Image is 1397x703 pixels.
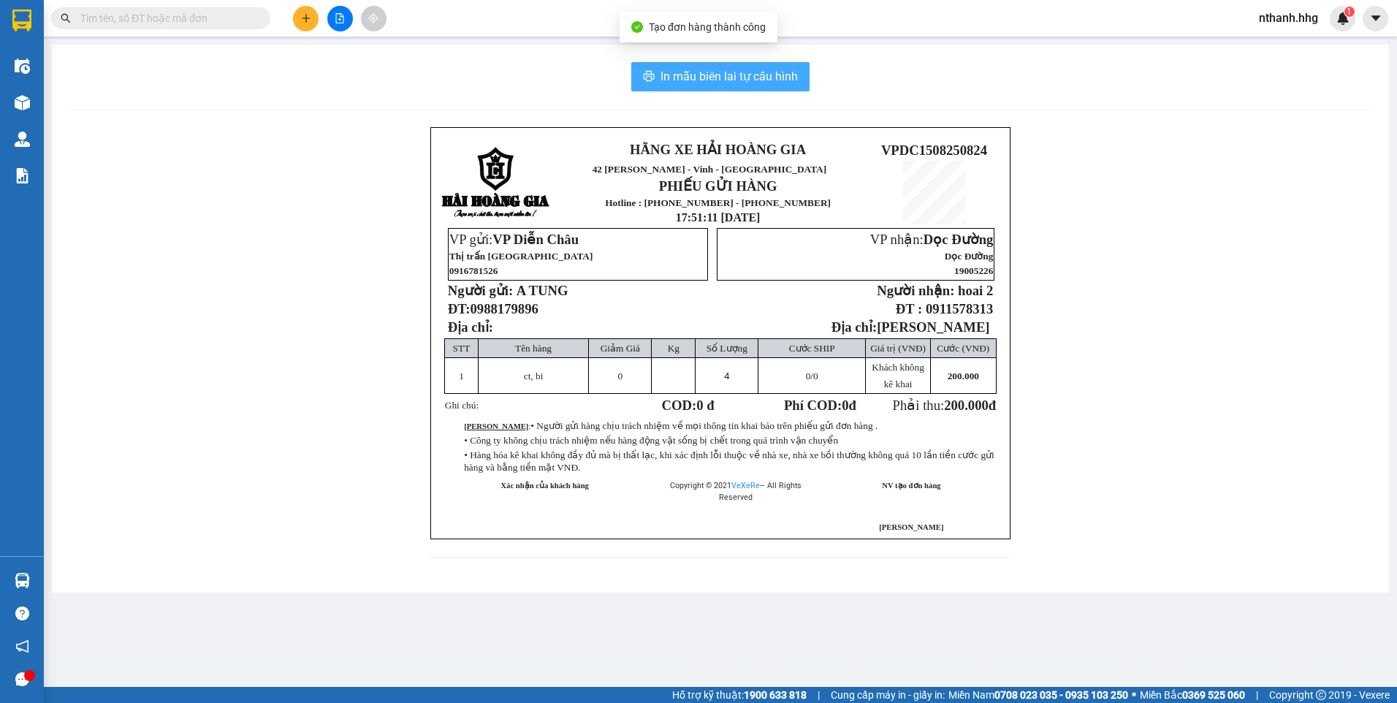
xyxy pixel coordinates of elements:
[989,398,996,413] span: đ
[327,6,353,31] button: file-add
[707,343,747,354] span: Số Lượng
[877,283,954,298] strong: Người nhận:
[335,13,345,23] span: file-add
[662,398,715,413] strong: COD:
[649,21,766,33] span: Tạo đơn hàng thành công
[631,62,810,91] button: printerIn mẫu biên lai tự cấu hình
[1369,12,1382,25] span: caret-down
[870,343,926,354] span: Giá trị (VNĐ)
[1344,7,1355,17] sup: 1
[831,687,945,703] span: Cung cấp máy in - giấy in:
[842,398,848,413] span: 0
[954,265,993,276] span: 19005226
[517,283,568,298] span: A TUNG
[924,232,994,247] span: Dọc Đường
[896,301,922,316] strong: ĐT :
[15,132,30,147] img: warehouse-icon
[661,67,798,85] span: In mẫu biên lai tự cấu hình
[1182,689,1245,701] strong: 0369 525 060
[448,301,538,316] strong: ĐT:
[38,49,159,75] span: 42 [PERSON_NAME] - Vinh - [GEOGRAPHIC_DATA]
[515,343,552,354] span: Tên hàng
[1256,687,1258,703] span: |
[881,142,987,158] span: VPDC1508250824
[870,232,994,247] span: VP nhận:
[893,398,997,413] span: Phải thu:
[948,370,979,381] span: 200.000
[368,13,378,23] span: aim
[672,687,807,703] span: Hỗ trợ kỹ thuật:
[52,15,144,46] strong: HÃNG XE HẢI HOÀNG GIA
[744,689,807,701] strong: 1900 633 818
[659,178,777,194] strong: PHIẾU GỬI HÀNG
[618,370,623,381] span: 0
[15,95,30,110] img: warehouse-icon
[453,343,471,354] span: STT
[945,251,994,262] span: Dọc Đường
[676,211,761,224] span: 17:51:11 [DATE]
[441,147,551,219] img: logo
[8,47,36,119] img: logo
[1316,690,1326,700] span: copyright
[926,301,993,316] span: 0911578313
[806,370,811,381] span: 0
[937,343,989,354] span: Cước (VNĐ)
[593,164,827,175] span: 42 [PERSON_NAME] - Vinh - [GEOGRAPHIC_DATA]
[944,398,989,413] span: 200.000
[449,265,498,276] span: 0916781526
[948,687,1128,703] span: Miền Nam
[877,319,989,335] strong: [PERSON_NAME]
[605,197,831,208] strong: Hotline : [PHONE_NUMBER] - [PHONE_NUMBER]
[464,422,878,430] span: :
[1336,12,1350,25] img: icon-new-feature
[1363,6,1388,31] button: caret-down
[670,481,802,502] span: Copyright © 2021 – All Rights Reserved
[818,687,820,703] span: |
[958,283,993,298] span: hoai 2
[784,398,856,413] strong: Phí COD: đ
[15,607,29,620] span: question-circle
[61,13,71,23] span: search
[293,6,319,31] button: plus
[724,370,729,381] span: 4
[789,343,835,354] span: Cước SHIP
[1247,9,1330,27] span: nthanh.hhg
[445,400,479,411] span: Ghi chú:
[1347,7,1352,17] span: 1
[1140,687,1245,703] span: Miền Bắc
[643,70,655,84] span: printer
[879,523,943,531] span: [PERSON_NAME]
[994,689,1128,701] strong: 0708 023 035 - 0935 103 250
[530,420,878,431] span: • Người gửi hàng chịu trách nhiệm về mọi thông tin khai báo trên phiếu gửi đơn hàng .
[464,449,994,473] span: • Hàng hóa kê khai không đầy đủ mà bị thất lạc, khi xác định lỗi thuộc về nhà xe, nhà xe bồi thườ...
[1132,692,1136,698] span: ⚪️
[39,95,158,110] strong: PHIẾU GỬI HÀNG
[449,251,593,262] span: Thị trấn [GEOGRAPHIC_DATA]
[872,362,924,389] span: Khách không kê khai
[361,6,387,31] button: aim
[524,370,544,381] span: ct, bi
[15,672,29,686] span: message
[492,232,579,247] span: VP Diễn Châu
[882,482,940,490] strong: NV tạo đơn hàng
[15,639,29,653] span: notification
[668,343,680,354] span: Kg
[80,10,253,26] input: Tìm tên, số ĐT hoặc mã đơn
[471,301,538,316] span: 0988179896
[12,9,31,31] img: logo-vxr
[15,573,30,588] img: warehouse-icon
[696,398,714,413] span: 0 đ
[500,482,589,490] strong: Xác nhận của khách hàng
[806,370,818,381] span: /0
[449,232,579,247] span: VP gửi:
[464,422,528,430] strong: [PERSON_NAME]
[448,319,493,335] span: Địa chỉ:
[631,21,643,33] span: check-circle
[831,319,877,335] strong: Địa chỉ:
[731,481,760,490] a: VeXeRe
[630,142,806,157] strong: HÃNG XE HẢI HOÀNG GIA
[161,82,267,97] span: VPDC1508250823
[464,435,838,446] span: • Công ty không chịu trách nhiệm nếu hàng động vật sống bị chết trong quá trình vận chuyển
[459,370,464,381] span: 1
[15,168,30,183] img: solution-icon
